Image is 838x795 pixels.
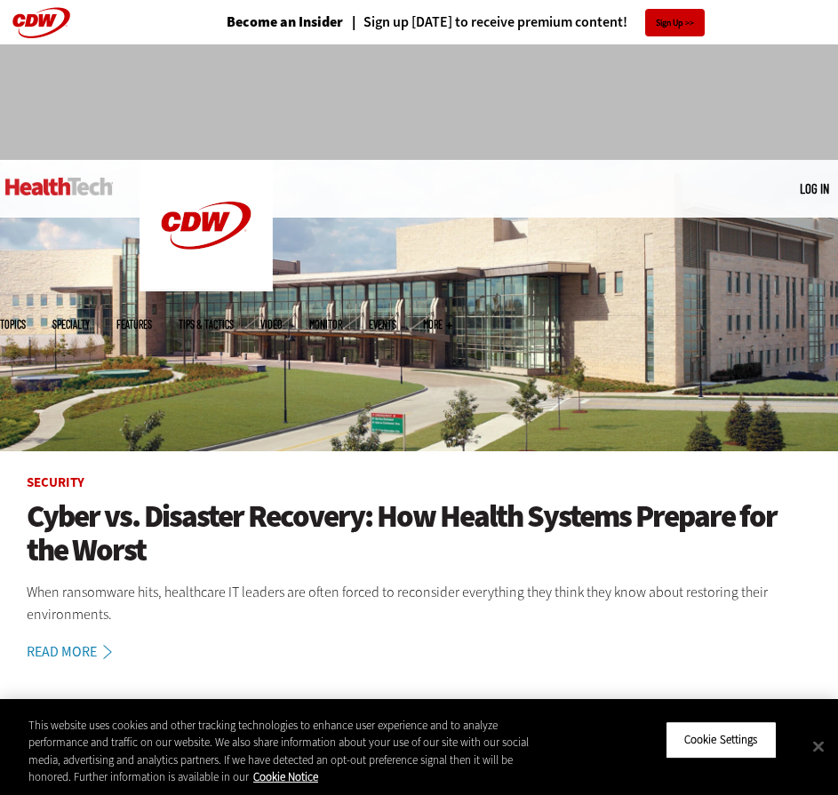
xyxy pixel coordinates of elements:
a: Video [260,319,283,330]
p: When ransomware hits, healthcare IT leaders are often forced to reconsider everything they think ... [27,581,811,626]
a: Security [27,473,84,491]
img: Home [140,160,273,291]
a: Read More [27,645,132,659]
a: Sign Up [645,9,705,36]
iframe: advertisement [96,62,743,142]
a: CDW [140,277,273,296]
a: Cyber vs. Disaster Recovery: How Health Systems Prepare for the Worst [27,499,811,568]
a: Become an Insider [227,15,343,29]
a: Log in [800,180,829,196]
a: Features [116,319,152,330]
a: Sign up [DATE] to receive premium content! [343,15,627,29]
img: Home [5,178,113,195]
a: More information about your privacy [253,769,318,784]
button: Cookie Settings [666,721,777,759]
a: Events [369,319,396,330]
a: MonITor [309,319,342,330]
span: More [423,319,452,330]
button: Close [799,727,838,766]
span: Specialty [52,319,90,330]
div: User menu [800,179,829,198]
a: Tips & Tactics [179,319,234,330]
div: This website uses cookies and other tracking technologies to enhance user experience and to analy... [28,717,547,786]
